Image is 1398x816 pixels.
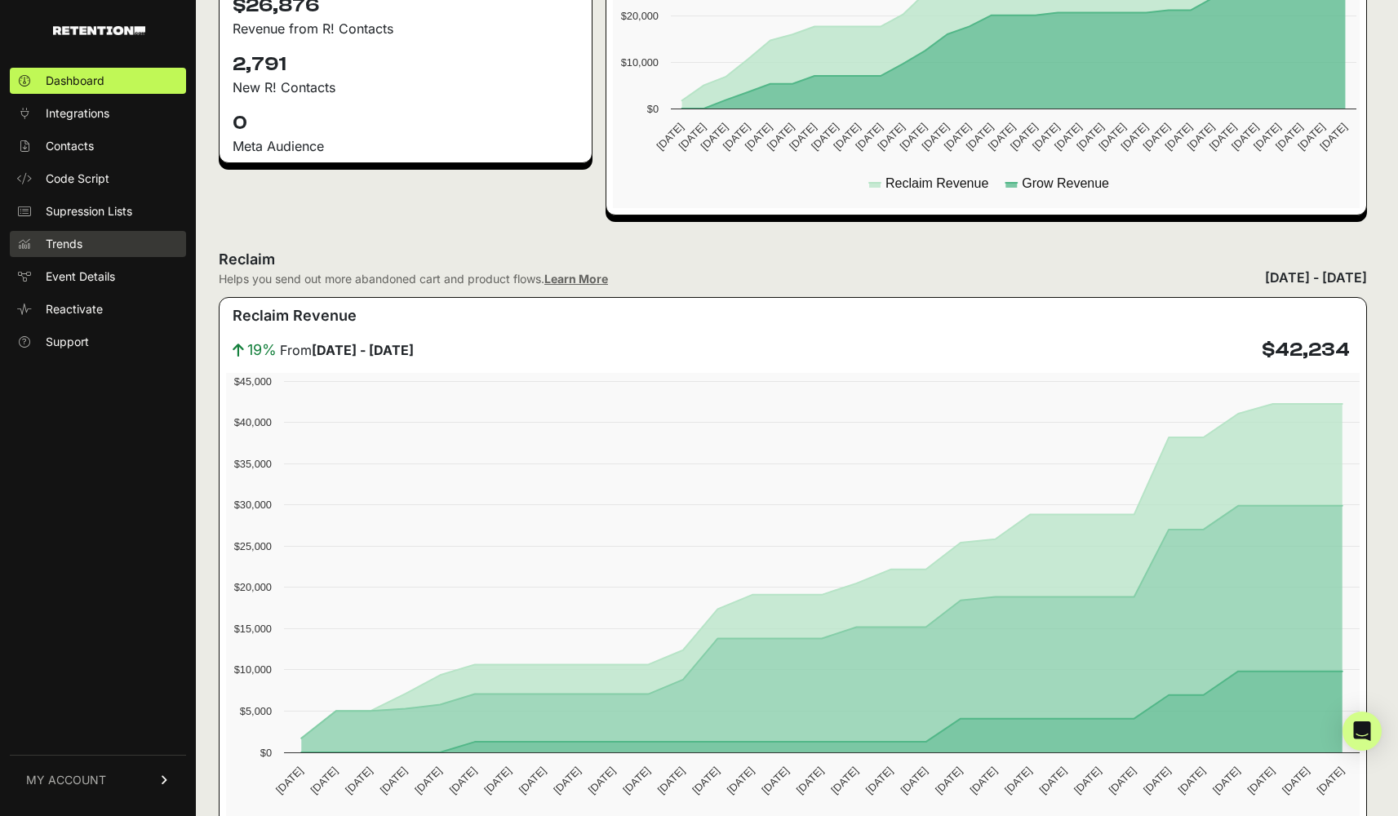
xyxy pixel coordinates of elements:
text: [DATE] [759,765,791,796]
div: Helps you send out more abandoned cart and product flows. [219,271,608,287]
a: Trends [10,231,186,257]
text: [DATE] [1141,121,1173,153]
text: [DATE] [1106,765,1138,796]
text: $10,000 [234,663,272,676]
span: Trends [46,236,82,252]
text: [DATE] [986,121,1018,153]
text: [DATE] [725,765,757,796]
text: [DATE] [898,765,930,796]
text: [DATE] [854,121,885,153]
p: Revenue from R! Contacts [233,19,579,38]
text: [DATE] [721,121,752,153]
text: [DATE] [1296,121,1328,153]
a: MY ACCOUNT [10,755,186,805]
text: $0 [647,103,659,115]
span: 19% [247,339,277,361]
h4: 2,791 [233,51,579,78]
text: [DATE] [677,121,708,153]
text: [DATE] [1176,765,1208,796]
text: [DATE] [482,765,513,796]
text: Grow Revenue [1023,176,1110,190]
text: [DATE] [863,765,895,796]
text: $20,000 [621,10,659,22]
text: [DATE] [920,121,952,153]
h2: Reclaim [219,248,608,271]
text: $15,000 [234,623,272,635]
text: [DATE] [1245,765,1277,796]
text: [DATE] [809,121,841,153]
a: Integrations [10,100,186,126]
text: [DATE] [964,121,996,153]
text: [DATE] [942,121,974,153]
text: [DATE] [1315,765,1347,796]
text: [DATE] [1207,121,1239,153]
text: [DATE] [828,765,860,796]
a: Learn More [544,272,608,286]
text: [DATE] [378,765,410,796]
text: $0 [260,747,272,759]
text: [DATE] [1008,121,1040,153]
span: Contacts [46,138,94,154]
span: Reactivate [46,301,103,317]
h3: Reclaim Revenue [233,304,357,327]
text: [DATE] [787,121,819,153]
text: [DATE] [699,121,730,153]
a: Supression Lists [10,198,186,224]
a: Code Script [10,166,186,192]
text: [DATE] [1185,121,1217,153]
a: Support [10,329,186,355]
text: [DATE] [551,765,583,796]
text: [DATE] [655,121,686,153]
strong: [DATE] - [DATE] [312,342,414,358]
text: [DATE] [831,121,863,153]
text: [DATE] [1036,765,1068,796]
div: Open Intercom Messenger [1343,712,1382,751]
a: Dashboard [10,68,186,94]
text: Reclaim Revenue [885,176,988,190]
text: $35,000 [234,458,272,470]
text: [DATE] [1273,121,1305,153]
text: [DATE] [933,765,965,796]
text: $10,000 [621,56,659,69]
text: [DATE] [765,121,797,153]
p: New R! Contacts [233,78,579,97]
text: [DATE] [743,121,774,153]
text: $25,000 [234,540,272,552]
text: $20,000 [234,581,272,593]
text: [DATE] [1141,765,1173,796]
span: Supression Lists [46,203,132,220]
text: [DATE] [794,765,826,796]
text: [DATE] [1210,765,1242,796]
text: [DATE] [1119,121,1151,153]
text: [DATE] [273,765,305,796]
text: [DATE] [1002,765,1034,796]
div: [DATE] - [DATE] [1265,268,1367,287]
text: [DATE] [876,121,908,153]
text: [DATE] [1075,121,1107,153]
text: $30,000 [234,499,272,511]
text: $5,000 [240,705,272,717]
text: [DATE] [447,765,479,796]
text: [DATE] [690,765,721,796]
text: [DATE] [1280,765,1311,796]
a: Event Details [10,264,186,290]
text: $40,000 [234,416,272,428]
text: [DATE] [586,765,618,796]
text: [DATE] [1072,765,1103,796]
span: Event Details [46,268,115,285]
text: [DATE] [655,765,687,796]
span: Code Script [46,171,109,187]
span: MY ACCOUNT [26,772,106,788]
text: [DATE] [967,765,999,796]
text: [DATE] [412,765,444,796]
text: [DATE] [898,121,930,153]
a: Contacts [10,133,186,159]
text: [DATE] [308,765,340,796]
text: [DATE] [1318,121,1350,153]
text: [DATE] [343,765,375,796]
h4: $42,234 [1262,337,1350,363]
text: [DATE] [1229,121,1261,153]
text: [DATE] [1052,121,1084,153]
text: [DATE] [1163,121,1195,153]
text: [DATE] [1030,121,1062,153]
